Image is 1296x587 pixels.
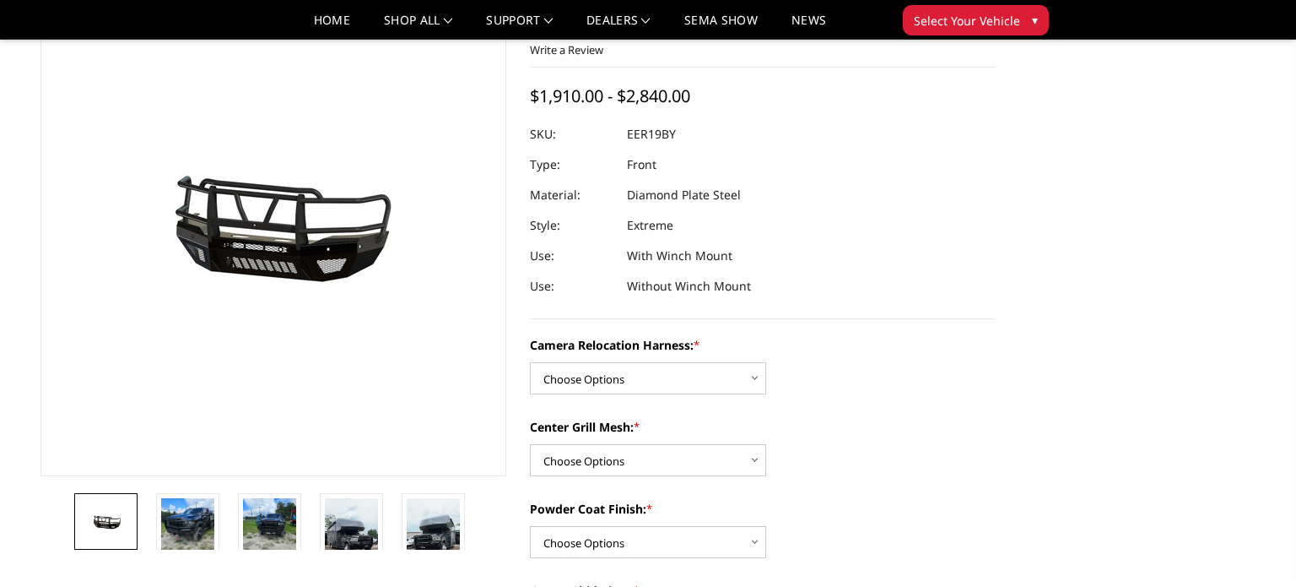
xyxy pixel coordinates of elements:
dd: Extreme [627,210,673,241]
a: Write a Review [530,42,603,57]
a: Home [314,14,350,39]
span: Select Your Vehicle [914,12,1020,30]
dt: Material: [530,180,614,210]
dt: Use: [530,241,614,271]
span: ▾ [1032,11,1038,29]
dd: Front [627,149,656,180]
label: Powder Coat Finish: [530,500,996,518]
label: Camera Relocation Harness: [530,336,996,354]
a: shop all [384,14,452,39]
img: 2019-2025 Ram 2500-3500 - T2 Series - Extreme Front Bumper (receiver or winch) [79,509,132,534]
dt: SKU: [530,119,614,149]
a: SEMA Show [684,14,758,39]
a: News [791,14,826,39]
dd: With Winch Mount [627,241,732,271]
dd: Without Winch Mount [627,271,751,302]
dd: Diamond Plate Steel [627,180,741,210]
dt: Use: [530,271,614,302]
img: 2019-2025 Ram 2500-3500 - T2 Series - Extreme Front Bumper (receiver or winch) [161,498,214,569]
a: Dealers [586,14,651,39]
dt: Type: [530,149,614,180]
span: $1,910.00 - $2,840.00 [530,84,690,107]
dd: EER19BY [627,119,676,149]
label: Center Grill Mesh: [530,418,996,436]
dt: Style: [530,210,614,241]
img: 2019-2025 Ram 2500-3500 - T2 Series - Extreme Front Bumper (receiver or winch) [243,498,296,569]
a: Support [486,14,553,39]
button: Select Your Vehicle [903,5,1049,35]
